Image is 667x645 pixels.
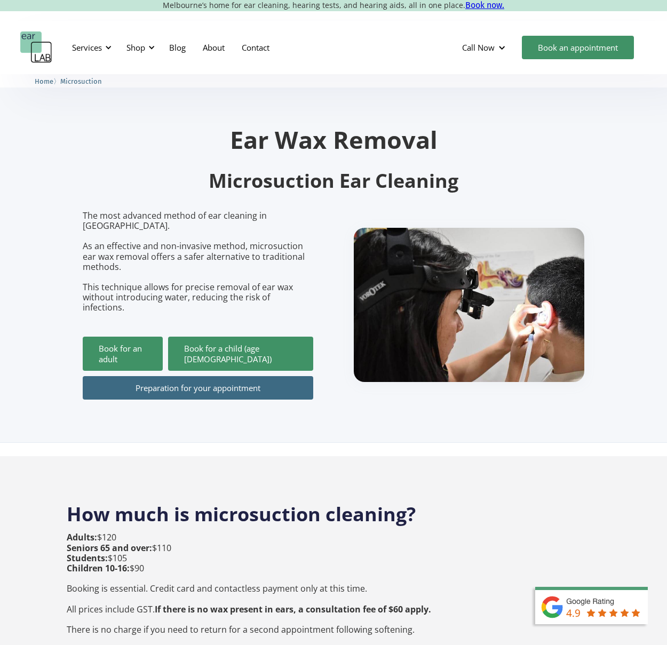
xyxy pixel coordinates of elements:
div: Services [72,42,102,53]
p: The most advanced method of ear cleaning in [GEOGRAPHIC_DATA]. As an effective and non-invasive m... [83,211,313,313]
a: About [194,32,233,63]
div: Services [66,31,115,63]
h2: How much is microsuction cleaning? [67,491,600,527]
strong: Students: [67,552,108,564]
a: Book an appointment [522,36,634,59]
strong: If there is no wax present in ears, a consultation fee of $60 apply. [155,603,431,615]
div: Shop [126,42,145,53]
a: Home [35,76,53,86]
strong: Seniors 65 and over: [67,542,152,554]
img: boy getting ear checked. [354,228,584,382]
strong: Adults: [67,531,97,543]
li: 〉 [35,76,60,87]
a: Contact [233,32,278,63]
span: Microsuction [60,77,102,85]
a: Book for a child (age [DEMOGRAPHIC_DATA]) [168,337,313,371]
div: Shop [120,31,158,63]
div: Call Now [462,42,495,53]
strong: Children 10-16: [67,562,130,574]
h1: Ear Wax Removal [83,128,584,152]
a: Preparation for your appointment [83,376,313,400]
span: Home [35,77,53,85]
a: Book for an adult [83,337,163,371]
div: Call Now [454,31,517,63]
a: Microsuction [60,76,102,86]
a: Blog [161,32,194,63]
a: home [20,31,52,63]
h2: Microsuction Ear Cleaning [83,169,584,194]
